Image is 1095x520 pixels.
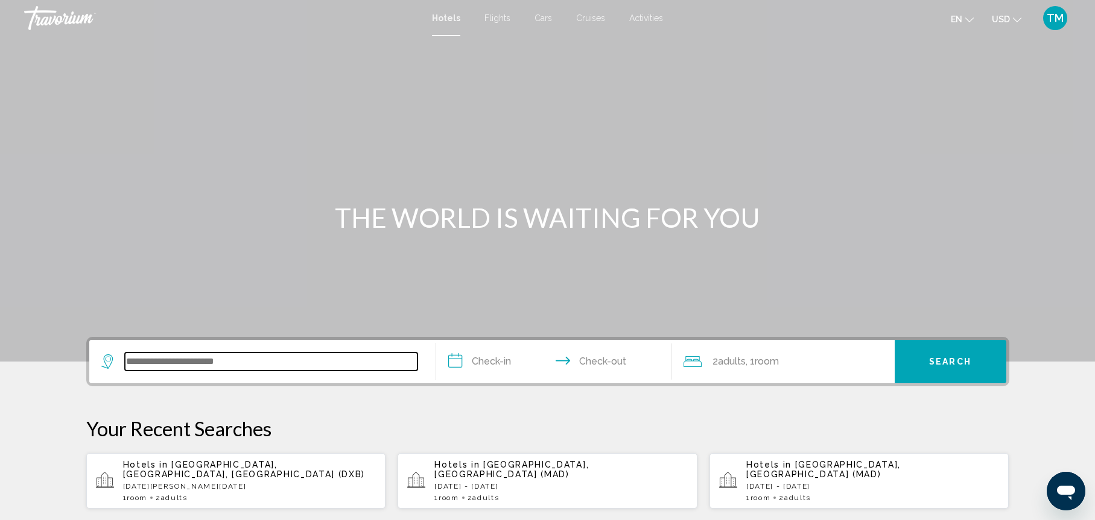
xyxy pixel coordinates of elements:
span: 2 [468,493,500,502]
button: Travelers: 2 adults, 0 children [671,340,895,383]
span: Hotels in [746,460,792,469]
span: Room [755,356,779,367]
a: Travorium [24,6,420,30]
p: [DATE] - [DATE] [434,482,688,490]
span: Search [929,357,971,367]
span: Adults [161,493,188,502]
button: Change language [951,10,974,28]
a: Cars [535,13,552,23]
span: USD [992,14,1010,24]
p: Your Recent Searches [86,416,1009,440]
span: 2 [713,353,746,370]
button: Hotels in [GEOGRAPHIC_DATA], [GEOGRAPHIC_DATA], [GEOGRAPHIC_DATA] (DXB)[DATE][PERSON_NAME][DATE]1... [86,453,386,509]
button: Check in and out dates [436,340,671,383]
button: Change currency [992,10,1021,28]
h1: THE WORLD IS WAITING FOR YOU [322,202,774,233]
span: 2 [156,493,188,502]
a: Cruises [576,13,605,23]
span: 1 [434,493,459,502]
span: [GEOGRAPHIC_DATA], [GEOGRAPHIC_DATA] (MAD) [434,460,589,479]
p: [DATE][PERSON_NAME][DATE] [123,482,376,490]
span: , 1 [746,353,779,370]
span: 1 [746,493,770,502]
span: Adults [718,356,746,367]
iframe: Button to launch messaging window [1047,472,1085,510]
button: Search [895,340,1006,383]
span: Room [127,493,147,502]
span: 2 [779,493,811,502]
div: Search widget [89,340,1006,383]
span: Room [439,493,459,502]
span: Adults [784,493,811,502]
span: Hotels in [434,460,480,469]
button: Hotels in [GEOGRAPHIC_DATA], [GEOGRAPHIC_DATA] (MAD)[DATE] - [DATE]1Room2Adults [709,453,1009,509]
span: Adults [472,493,499,502]
span: en [951,14,962,24]
a: Hotels [432,13,460,23]
span: Room [751,493,771,502]
a: Flights [484,13,510,23]
span: [GEOGRAPHIC_DATA], [GEOGRAPHIC_DATA] (MAD) [746,460,901,479]
a: Activities [629,13,663,23]
span: 1 [123,493,147,502]
button: User Menu [1039,5,1071,31]
p: [DATE] - [DATE] [746,482,1000,490]
span: Hotels in [123,460,168,469]
button: Hotels in [GEOGRAPHIC_DATA], [GEOGRAPHIC_DATA] (MAD)[DATE] - [DATE]1Room2Adults [398,453,697,509]
span: TM [1047,12,1064,24]
span: [GEOGRAPHIC_DATA], [GEOGRAPHIC_DATA], [GEOGRAPHIC_DATA] (DXB) [123,460,366,479]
